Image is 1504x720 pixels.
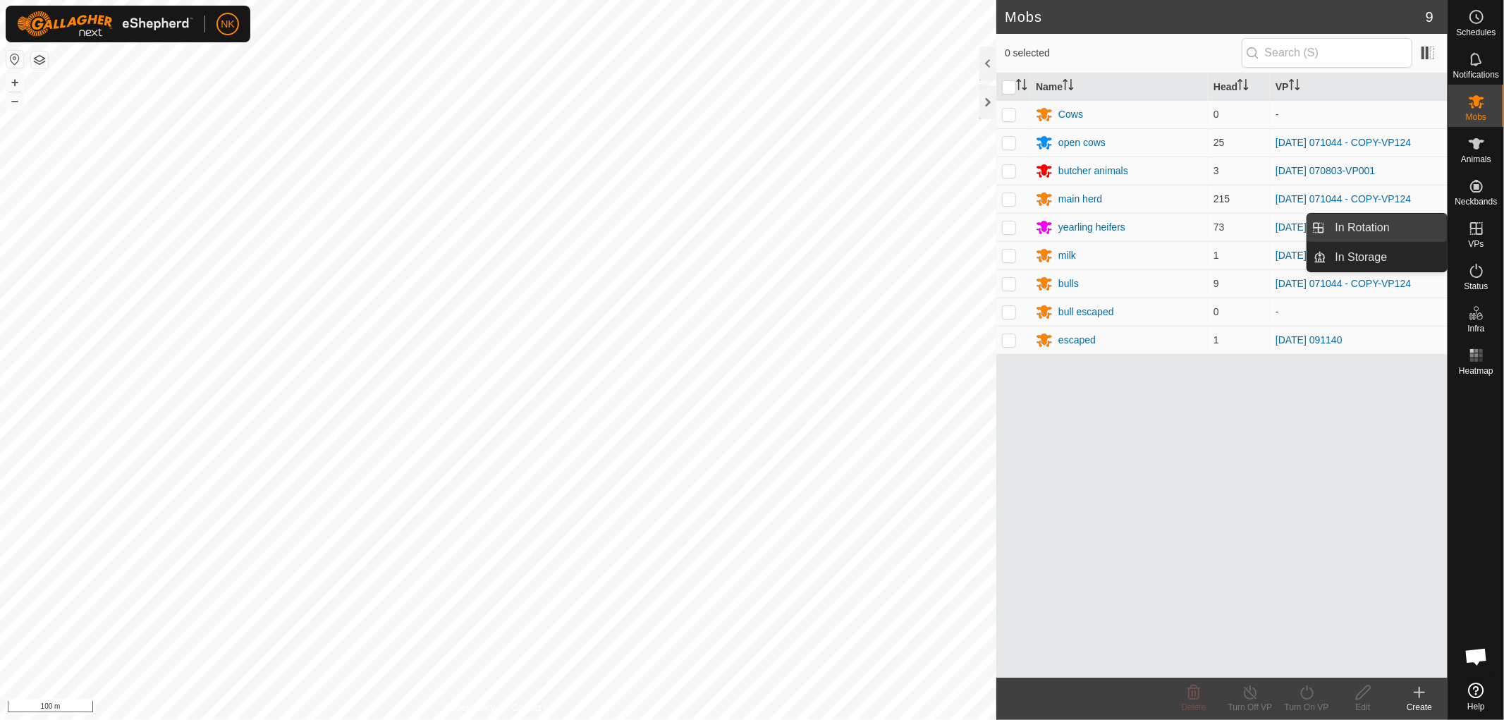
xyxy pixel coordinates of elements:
td: - [1270,100,1448,128]
span: 0 [1213,306,1219,317]
span: Schedules [1456,28,1496,37]
th: VP [1270,73,1448,101]
span: Mobs [1466,113,1486,121]
div: Turn On VP [1278,701,1335,714]
div: yearling heifers [1058,220,1125,235]
a: [DATE] 070803-VP001 [1276,165,1375,176]
div: Cows [1058,107,1083,122]
a: In Storage [1327,243,1448,271]
p-sorticon: Activate to sort [1237,81,1249,92]
span: Infra [1467,324,1484,333]
span: 1 [1213,334,1219,346]
div: main herd [1058,192,1102,207]
a: [DATE] 071044 - COPY-VP124 [1276,278,1411,289]
div: bulls [1058,276,1079,291]
span: Neckbands [1455,197,1497,206]
button: + [6,74,23,91]
div: milk [1058,248,1076,263]
a: In Rotation [1327,214,1448,242]
div: open cows [1058,135,1106,150]
span: 1 [1213,250,1219,261]
span: VPs [1468,240,1484,248]
span: Heatmap [1459,367,1493,375]
a: [DATE] 091140 [1276,334,1343,346]
a: Open chat [1455,635,1498,678]
button: Map Layers [31,51,48,68]
p-sorticon: Activate to sort [1063,81,1074,92]
div: escaped [1058,333,1096,348]
p-sorticon: Activate to sort [1016,81,1027,92]
span: In Storage [1335,249,1388,266]
h2: Mobs [1005,8,1426,25]
span: 3 [1213,165,1219,176]
span: 25 [1213,137,1225,148]
span: 9 [1213,278,1219,289]
a: [DATE] 071044 - COPY-VP124 [1276,193,1411,205]
div: bull escaped [1058,305,1114,319]
span: 73 [1213,221,1225,233]
a: Help [1448,677,1504,716]
a: [DATE] 070803-VP001 [1276,250,1375,261]
span: Delete [1182,702,1206,712]
td: - [1270,298,1448,326]
li: In Rotation [1307,214,1447,242]
span: 0 [1213,109,1219,120]
a: [DATE] 071044 - COPY-VP124 [1276,221,1411,233]
button: Reset Map [6,51,23,68]
span: Notifications [1453,71,1499,79]
a: Contact Us [512,702,554,714]
span: Help [1467,702,1485,711]
span: 0 selected [1005,46,1242,61]
p-sorticon: Activate to sort [1289,81,1300,92]
input: Search (S) [1242,38,1412,68]
span: 215 [1213,193,1230,205]
span: In Rotation [1335,219,1390,236]
th: Name [1030,73,1208,101]
th: Head [1208,73,1270,101]
li: In Storage [1307,243,1447,271]
div: butcher animals [1058,164,1128,178]
button: – [6,92,23,109]
div: Turn Off VP [1222,701,1278,714]
span: Status [1464,282,1488,291]
img: Gallagher Logo [17,11,193,37]
div: Create [1391,701,1448,714]
a: Privacy Policy [443,702,496,714]
span: 9 [1426,6,1433,28]
div: Edit [1335,701,1391,714]
span: NK [221,17,234,32]
a: [DATE] 071044 - COPY-VP124 [1276,137,1411,148]
span: Animals [1461,155,1491,164]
